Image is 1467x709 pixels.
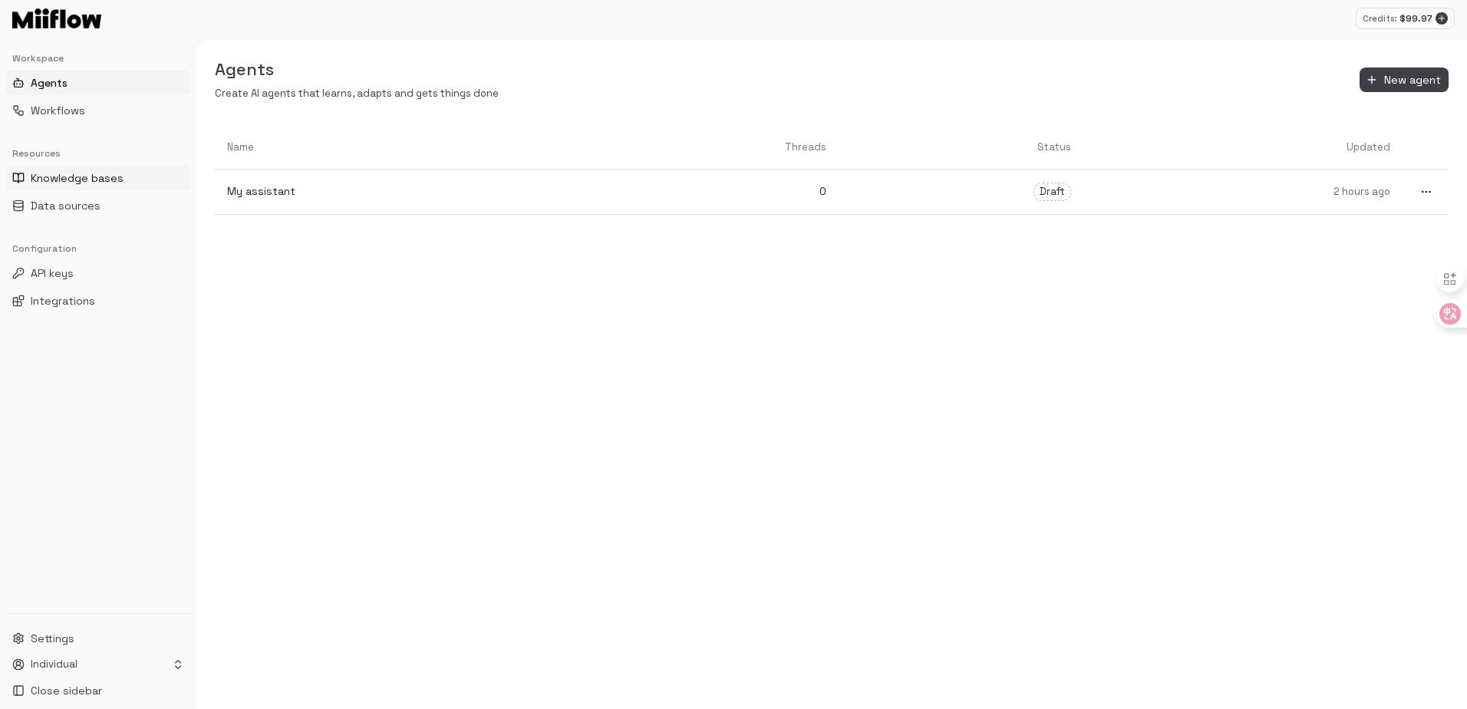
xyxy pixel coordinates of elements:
[1403,170,1449,214] a: more
[6,654,190,675] button: Individual
[31,198,101,213] span: Data sources
[6,678,190,703] button: Close sidebar
[31,631,74,646] span: Settings
[1399,12,1432,25] p: $ 99.97
[31,265,74,281] span: API keys
[190,40,203,709] button: Toggle Sidebar
[1416,182,1436,202] button: more
[6,141,190,166] div: Resources
[579,171,839,212] a: 0
[1083,126,1403,170] th: Updated
[1096,185,1391,200] p: 2 hours ago
[6,71,190,95] button: Agents
[579,126,839,170] th: Threads
[31,170,124,186] span: Knowledge bases
[839,170,1083,213] a: Draft
[215,58,499,81] h5: Agents
[6,289,190,313] button: Integrations
[1360,68,1449,93] button: New agent
[227,183,567,200] p: My assistant
[31,683,102,698] span: Close sidebar
[215,126,579,170] th: Name
[1363,12,1396,25] p: Credits:
[6,166,190,190] button: Knowledge bases
[592,183,826,200] p: 0
[1083,173,1403,212] a: 2 hours ago
[31,658,77,672] p: Individual
[1384,71,1441,90] span: New agent
[1436,12,1448,25] button: Add credits
[12,8,101,28] img: Logo
[31,293,95,308] span: Integrations
[6,261,190,285] button: API keys
[839,126,1083,170] th: Status
[6,626,190,651] button: Settings
[6,236,190,261] div: Configuration
[1034,185,1070,200] span: Draft
[6,193,190,218] button: Data sources
[215,171,579,212] a: My assistant
[31,75,68,91] span: Agents
[6,46,190,71] div: Workspace
[215,87,499,101] p: Create AI agents that learns, adapts and gets things done
[31,103,85,118] span: Workflows
[6,98,190,123] button: Workflows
